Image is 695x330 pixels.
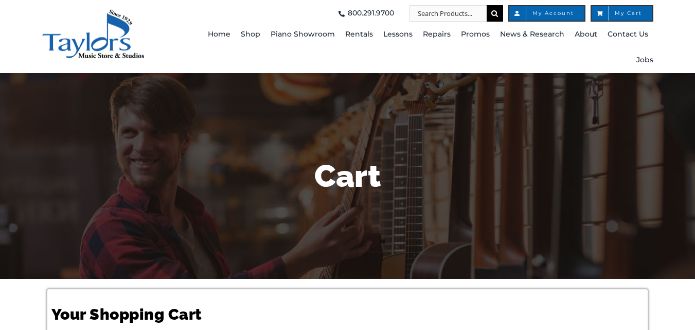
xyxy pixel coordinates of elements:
[348,5,394,22] span: 800.291.9700
[271,22,335,47] a: Piano Showroom
[423,22,451,47] a: Repairs
[520,11,574,16] span: My Account
[461,22,490,47] a: Promos
[335,5,394,22] a: 800.291.9700
[508,5,585,22] a: My Account
[608,26,648,43] span: Contact Us
[636,52,653,68] span: Jobs
[271,26,335,43] span: Piano Showroom
[575,22,597,47] a: About
[345,26,373,43] span: Rentals
[608,22,648,47] a: Contact Us
[51,304,644,325] h1: Your Shopping Cart
[241,22,260,47] a: Shop
[602,11,642,16] span: My Cart
[201,5,653,22] nav: Top Right
[461,26,490,43] span: Promos
[409,5,487,22] input: Search Products...
[487,5,503,22] input: Search
[500,26,564,43] span: News & Research
[345,22,373,47] a: Rentals
[591,5,653,22] a: My Cart
[42,8,145,18] a: taylors-music-store-west-chester
[208,22,230,47] a: Home
[423,26,451,43] span: Repairs
[500,22,564,47] a: News & Research
[201,22,653,73] nav: Main Menu
[47,154,649,198] h1: Cart
[208,26,230,43] span: Home
[575,26,597,43] span: About
[636,47,653,73] a: Jobs
[383,22,413,47] a: Lessons
[241,26,260,43] span: Shop
[383,26,413,43] span: Lessons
